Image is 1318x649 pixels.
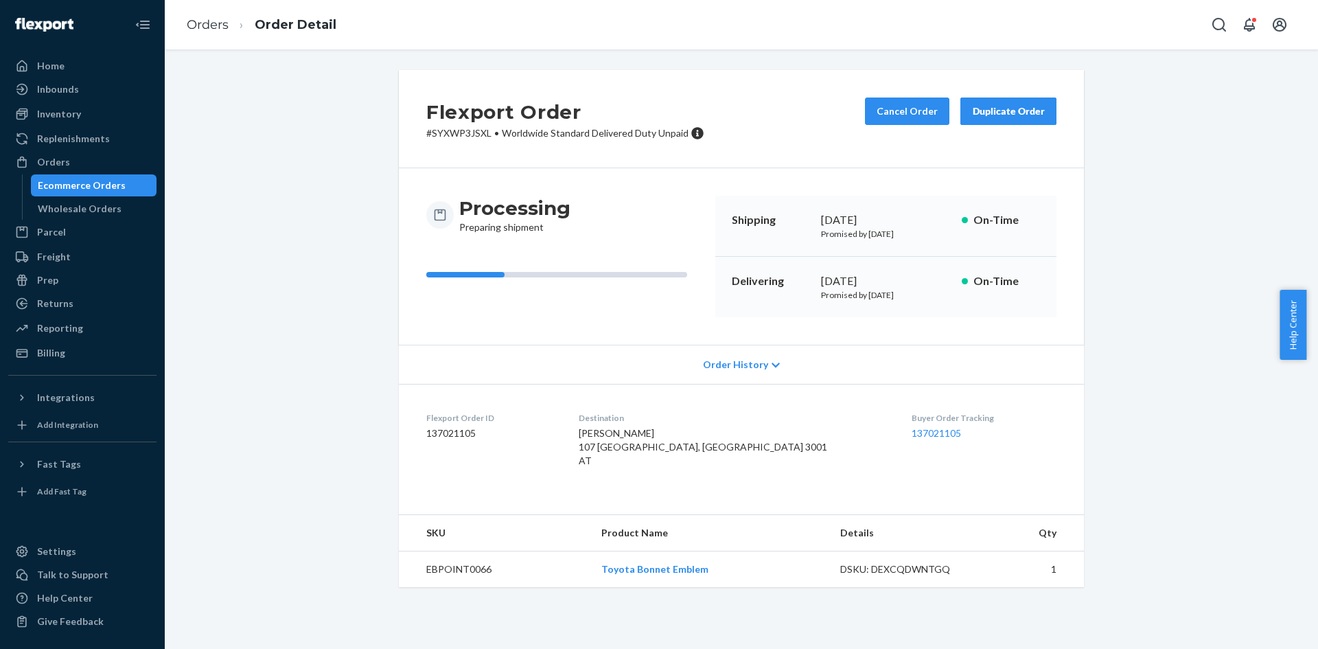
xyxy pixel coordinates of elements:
[980,515,1084,551] th: Qty
[37,107,81,121] div: Inventory
[8,269,157,291] a: Prep
[37,225,66,239] div: Parcel
[37,346,65,360] div: Billing
[8,128,157,150] a: Replenishments
[31,174,157,196] a: Ecommerce Orders
[8,293,157,315] a: Returns
[426,126,704,140] p: # SYXWP3JSXL
[426,98,704,126] h2: Flexport Order
[8,151,157,173] a: Orders
[37,457,81,471] div: Fast Tags
[912,427,961,439] a: 137021105
[37,391,95,405] div: Integrations
[8,78,157,100] a: Inbounds
[8,564,157,586] a: Talk to Support
[37,591,93,605] div: Help Center
[8,55,157,77] a: Home
[37,615,104,628] div: Give Feedback
[37,321,83,335] div: Reporting
[502,127,689,139] span: Worldwide Standard Delivered Duty Unpaid
[37,250,71,264] div: Freight
[37,273,58,287] div: Prep
[590,515,829,551] th: Product Name
[38,179,126,192] div: Ecommerce Orders
[37,297,73,310] div: Returns
[960,98,1056,125] button: Duplicate Order
[37,419,98,431] div: Add Integration
[8,103,157,125] a: Inventory
[494,127,499,139] span: •
[37,486,86,497] div: Add Fast Tag
[579,412,890,424] dt: Destination
[1236,11,1263,38] button: Open notifications
[980,551,1084,588] td: 1
[31,198,157,220] a: Wholesale Orders
[821,289,951,301] p: Promised by [DATE]
[973,273,1040,289] p: On-Time
[1266,11,1293,38] button: Open account menu
[8,453,157,475] button: Fast Tags
[912,412,1056,424] dt: Buyer Order Tracking
[176,5,347,45] ol: breadcrumbs
[8,587,157,609] a: Help Center
[8,387,157,409] button: Integrations
[8,317,157,339] a: Reporting
[8,414,157,436] a: Add Integration
[8,221,157,243] a: Parcel
[255,17,336,32] a: Order Detail
[459,196,570,234] div: Preparing shipment
[821,212,951,228] div: [DATE]
[8,540,157,562] a: Settings
[829,515,980,551] th: Details
[37,59,65,73] div: Home
[703,358,768,372] span: Order History
[732,212,810,228] p: Shipping
[399,515,590,551] th: SKU
[1280,290,1306,360] button: Help Center
[1205,11,1233,38] button: Open Search Box
[972,104,1045,118] div: Duplicate Order
[37,155,70,169] div: Orders
[8,611,157,633] button: Give Feedback
[37,82,79,96] div: Inbounds
[840,562,969,576] div: DSKU: DEXCQDWNTGQ
[8,342,157,364] a: Billing
[459,196,570,220] h3: Processing
[129,11,157,38] button: Close Navigation
[399,551,590,588] td: EBPOINT0066
[37,132,110,146] div: Replenishments
[732,273,810,289] p: Delivering
[15,18,73,32] img: Flexport logo
[973,212,1040,228] p: On-Time
[187,17,229,32] a: Orders
[8,246,157,268] a: Freight
[601,563,708,575] a: Toyota Bonnet Emblem
[37,545,76,558] div: Settings
[37,568,108,582] div: Talk to Support
[821,228,951,240] p: Promised by [DATE]
[8,481,157,503] a: Add Fast Tag
[38,202,122,216] div: Wholesale Orders
[426,426,557,440] dd: 137021105
[865,98,949,125] button: Cancel Order
[821,273,951,289] div: [DATE]
[426,412,557,424] dt: Flexport Order ID
[579,427,827,466] span: [PERSON_NAME] 107 [GEOGRAPHIC_DATA], [GEOGRAPHIC_DATA] 3001 AT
